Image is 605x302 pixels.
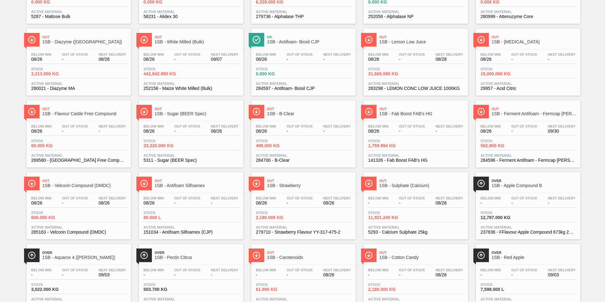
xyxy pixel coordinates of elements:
[31,86,126,91] span: 280021 - Diazyme MA
[287,124,313,128] span: Out Of Stock
[246,96,359,167] a: ÍconeOut1SB - B-ClearBelow Min08/26Out Of Stock-Next Delivery-Stock498.000 KGActive Material28470...
[481,53,501,56] span: Below Min
[99,53,126,56] span: Next Delivery
[287,268,313,272] span: Out Of Stock
[477,36,485,44] img: Ícone
[256,10,351,14] span: Active Material
[492,255,577,260] span: 1SB - Red Apple
[211,196,239,200] span: Next Delivery
[144,82,239,85] span: Active Material
[368,143,413,148] span: 1,759.994 KG
[174,273,201,277] span: -
[399,273,425,277] span: -
[481,82,576,85] span: Active Material
[31,225,126,229] span: Active Material
[144,86,239,91] span: 252156 - Maize White Milled (Bulk)
[481,14,576,19] span: 280999 - Attenuzyme Core
[134,167,246,239] a: ÍconeOut1SB - Antifoam SilfoamexBelow Min08/26Out Of Stock-Next Delivery-Stock80.000 LActive Mate...
[399,268,425,272] span: Out Of Stock
[471,96,583,167] a: ÍconeOut1SB - Ferment Antifoam - Fermcap [PERSON_NAME]Below Min08/26Out Of Stock-Next Delivery09/...
[22,24,134,96] a: ÍconeOut1SB - Diazyme ([GEOGRAPHIC_DATA])Below Min08/26Out Of Stock-Next Delivery08/26Stock3,213....
[256,82,351,85] span: Active Material
[28,251,36,259] img: Ícone
[511,196,538,200] span: Out Of Stock
[174,201,201,205] span: -
[256,14,351,19] span: 279736 - Alphalase THP
[548,201,576,205] span: -
[256,67,300,71] span: Stock
[481,268,501,272] span: Below Min
[256,72,300,76] span: 0.000 KG
[256,53,276,56] span: Below Min
[323,124,351,128] span: Next Delivery
[42,183,128,188] span: 1SB - Velcorin Compound (DMDC)
[481,287,525,292] span: 7,598.000 L
[144,196,164,200] span: Below Min
[62,129,88,134] span: -
[548,268,576,272] span: Next Delivery
[379,40,465,44] span: 1SB - Lemon Low Juice
[365,179,373,187] img: Ícone
[481,225,576,229] span: Active Material
[477,251,485,259] img: Ícone
[31,10,126,14] span: Active Material
[144,211,188,215] span: Stock
[267,107,352,111] span: Out
[62,53,88,56] span: Out Of Stock
[144,10,239,14] span: Active Material
[379,179,465,183] span: Out
[379,255,465,260] span: 1SB - Cotton Candy
[481,273,501,277] span: -
[31,139,76,143] span: Stock
[256,211,300,215] span: Stock
[267,251,352,255] span: Out
[31,53,52,56] span: Below Min
[256,124,276,128] span: Below Min
[511,268,538,272] span: Out Of Stock
[287,196,313,200] span: Out Of Stock
[492,40,577,44] span: 1SB - Citric Acid
[368,297,463,301] span: Active Material
[31,143,76,148] span: 60.000 KG
[31,230,126,235] span: 285163 - Velcorin Compound (DMDC)
[365,36,373,44] img: Ícone
[256,57,276,62] span: 08/26
[287,57,313,62] span: -
[481,86,576,91] span: 29957 - Acid Citric
[256,196,276,200] span: Below Min
[481,129,501,134] span: 08/26
[253,251,260,259] img: Ícone
[481,297,576,301] span: Active Material
[368,154,463,157] span: Active Material
[368,283,413,286] span: Stock
[31,268,52,272] span: Below Min
[379,251,465,255] span: Out
[492,107,577,111] span: Out
[492,111,577,116] span: 1SB - Ferment Antifoam - Fermcap Kerry
[368,82,463,85] span: Active Material
[267,111,352,116] span: 1SB - B-Clear
[481,211,525,215] span: Stock
[492,251,577,255] span: Over
[368,67,413,71] span: Stock
[368,53,389,56] span: Below Min
[140,251,148,259] img: Ícone
[368,158,463,163] span: 141326 - Fab Boost FAB's HG
[174,124,201,128] span: Out Of Stock
[481,196,501,200] span: Below Min
[323,201,351,205] span: 08/26
[42,255,128,260] span: 1SB - Aquarox 4 (Rosemary)
[323,196,351,200] span: Next Delivery
[256,215,300,220] span: 2,180.000 KG
[287,201,313,205] span: -
[323,273,351,277] span: 08/26
[31,273,52,277] span: -
[511,201,538,205] span: -
[481,57,501,62] span: 08/26
[548,129,576,134] span: 09/30
[323,268,351,272] span: Next Delivery
[31,297,126,301] span: Active Material
[436,124,463,128] span: Next Delivery
[155,40,240,44] span: 1SB - White Milled (Bulk)
[28,36,36,44] img: Ícone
